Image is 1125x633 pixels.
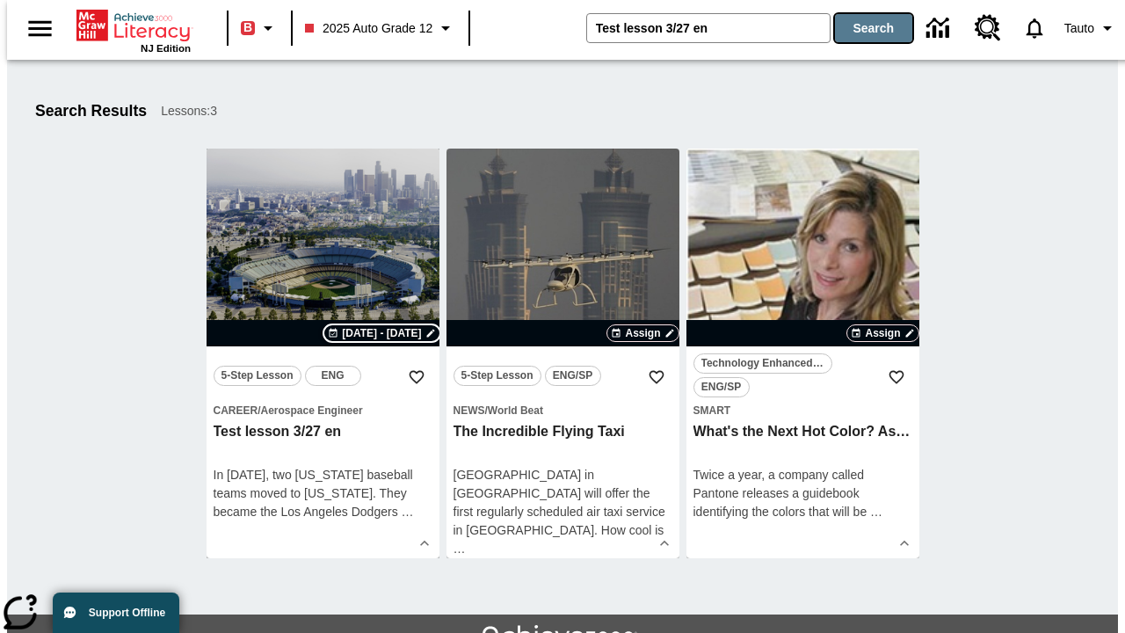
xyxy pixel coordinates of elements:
[221,367,294,385] span: 5-Step Lesson
[454,423,672,441] h3: The Incredible Flying Taxi
[881,361,912,393] button: Add to Favorites
[693,377,750,397] button: ENG/SP
[686,149,919,558] div: lesson details
[485,404,488,417] span: /
[461,367,533,385] span: 5-Step Lesson
[846,324,918,342] button: Assign Choose Dates
[53,593,179,633] button: Support Offline
[214,466,432,521] div: In [DATE], two [US_STATE] baseball teams moved to [US_STATE]. They became the Los Angeles Dodgers
[701,378,741,397] span: ENG/SP
[1012,5,1057,51] a: Notifications
[342,325,421,341] span: [DATE] - [DATE]
[964,4,1012,52] a: Resource Center, Will open in new tab
[454,404,485,417] span: News
[454,466,672,558] div: [GEOGRAPHIC_DATA] in [GEOGRAPHIC_DATA] will offer the first regularly scheduled air taxi service ...
[693,404,731,417] span: Smart
[693,401,912,419] span: Topic: Smart/null
[402,505,414,519] span: …
[258,404,260,417] span: /
[835,14,912,42] button: Search
[891,530,918,557] button: Show Details
[606,324,679,342] button: Assign Choose Dates
[587,14,830,42] input: search field
[214,404,258,417] span: Career
[234,12,286,44] button: Boost Class color is red. Change class color
[641,361,672,393] button: Add to Favorites
[454,401,672,419] span: Topic: News/World Beat
[865,325,900,341] span: Assign
[298,12,463,44] button: Class: 2025 Auto Grade 12, Select your class
[693,423,912,441] h3: What's the Next Hot Color? Ask Pantone
[305,366,361,386] button: ENG
[243,17,252,39] span: B
[870,505,882,519] span: …
[35,102,147,120] h1: Search Results
[701,354,824,373] span: Technology Enhanced Item
[76,6,191,54] div: Home
[76,8,191,43] a: Home
[1064,19,1094,38] span: Tauto
[261,404,363,417] span: Aerospace Engineer
[161,102,217,120] span: Lessons : 3
[693,353,832,374] button: Technology Enhanced Item
[693,466,912,521] div: Twice a year, a company called Pantone releases a guidebook identifying the colors that will be
[322,367,345,385] span: ENG
[214,423,432,441] h3: Test lesson 3/27 en
[625,325,660,341] span: Assign
[411,530,438,557] button: Show Details
[553,367,592,385] span: ENG/SP
[214,366,301,386] button: 5-Step Lesson
[446,149,679,558] div: lesson details
[488,404,543,417] span: World Beat
[324,325,439,341] button: Sep 11 - Sep 11 Choose Dates
[89,607,165,619] span: Support Offline
[214,401,432,419] span: Topic: Career/Aerospace Engineer
[916,4,964,53] a: Data Center
[454,366,541,386] button: 5-Step Lesson
[207,149,439,558] div: lesson details
[14,3,66,55] button: Open side menu
[141,43,191,54] span: NJ Edition
[651,530,678,557] button: Show Details
[401,361,432,393] button: Add to Favorites
[305,19,432,38] span: 2025 Auto Grade 12
[545,366,601,386] button: ENG/SP
[1057,12,1125,44] button: Profile/Settings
